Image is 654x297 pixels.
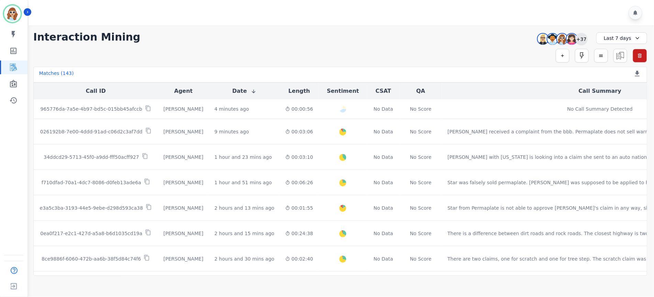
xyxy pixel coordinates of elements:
[410,106,432,112] div: No Score
[373,128,394,135] div: No Data
[373,179,394,186] div: No Data
[416,87,425,95] button: QA
[214,128,249,135] div: 9 minutes ago
[410,179,432,186] div: No Score
[285,255,313,262] div: 00:02:40
[576,33,587,45] div: +37
[288,87,310,95] button: Length
[232,87,257,95] button: Date
[39,70,74,79] div: Matches ( 143 )
[214,179,272,186] div: 1 hour and 51 mins ago
[373,230,394,237] div: No Data
[40,205,143,211] p: e3a5c3ba-3193-44e5-9ebe-d298d593ca38
[373,255,394,262] div: No Data
[40,128,143,135] p: 026192b8-7e00-4ddd-91ad-c06d2c3af7dd
[4,5,21,22] img: Bordered avatar
[285,179,313,186] div: 00:06:26
[410,205,432,211] div: No Score
[373,106,394,112] div: No Data
[164,128,203,135] div: [PERSON_NAME]
[579,87,621,95] button: Call Summary
[285,154,313,161] div: 00:03:10
[327,87,359,95] button: Sentiment
[214,106,249,112] div: 4 minutes ago
[410,255,432,262] div: No Score
[214,255,274,262] div: 2 hours and 30 mins ago
[373,154,394,161] div: No Data
[164,255,203,262] div: [PERSON_NAME]
[214,205,274,211] div: 2 hours and 13 mins ago
[596,32,647,44] div: Last 7 days
[285,128,313,135] div: 00:03:06
[164,106,203,112] div: [PERSON_NAME]
[33,31,141,43] h1: Interaction Mining
[164,179,203,186] div: [PERSON_NAME]
[214,230,274,237] div: 2 hours and 15 mins ago
[164,154,203,161] div: [PERSON_NAME]
[174,87,193,95] button: Agent
[164,205,203,211] div: [PERSON_NAME]
[214,154,272,161] div: 1 hour and 23 mins ago
[86,87,106,95] button: Call ID
[164,230,203,237] div: [PERSON_NAME]
[285,230,313,237] div: 00:24:38
[410,128,432,135] div: No Score
[44,154,139,161] p: 34ddcd29-5713-45f0-a9dd-fff50acff927
[410,154,432,161] div: No Score
[410,230,432,237] div: No Score
[42,179,141,186] p: f710dfad-70a1-4dc7-8086-d0feb13ade6a
[376,87,391,95] button: CSAT
[285,205,313,211] div: 00:01:55
[41,106,142,112] p: 965776da-7a5e-4b97-bd5c-015bb45afccb
[373,205,394,211] div: No Data
[40,230,142,237] p: 0ea0f217-e2c1-427d-a5a8-b6d1035cd19a
[285,106,313,112] div: 00:00:56
[42,255,141,262] p: 8ce9886f-6060-472b-aa6b-38f5d84c74f6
